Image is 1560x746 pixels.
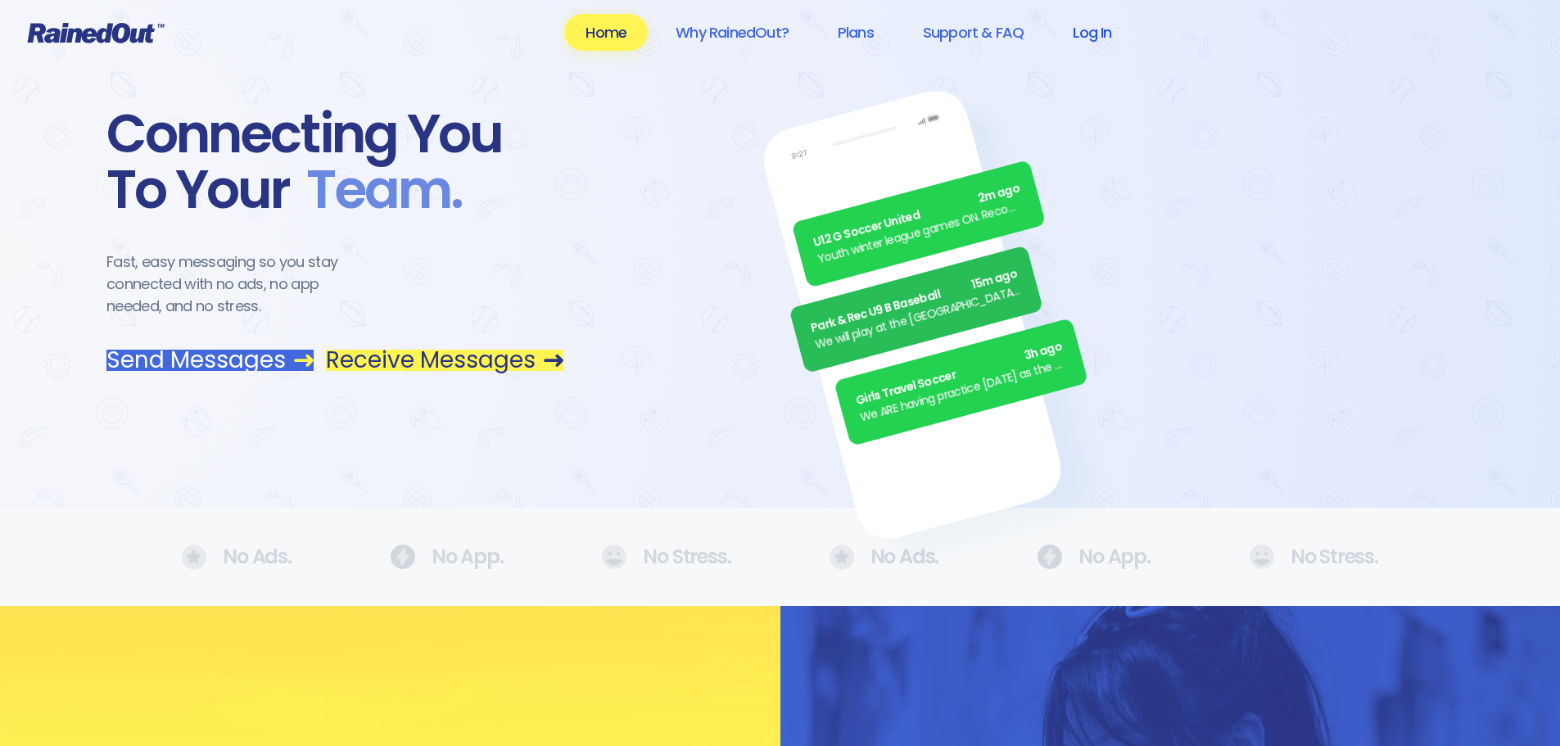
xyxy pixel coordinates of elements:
[816,197,1026,269] div: Youth winter league games ON. Recommend running shoes/sneakers for players as option for footwear.
[182,545,292,570] div: No Ads.
[106,350,314,371] a: Send Messages
[1051,14,1133,51] a: Log In
[326,350,563,371] a: Receive Messages
[809,265,1020,337] div: Park & Rec U9 B Baseball
[830,545,854,570] img: No Ads.
[290,162,462,218] span: Team .
[970,265,1019,294] span: 15m ago
[830,545,939,570] div: No Ads.
[601,545,730,569] div: No Stress.
[601,545,626,569] img: No Ads.
[390,545,504,569] div: No App.
[813,282,1024,354] div: We will play at the [GEOGRAPHIC_DATA]. Wear white, be at the field by 5pm.
[182,545,206,570] img: No Ads.
[902,14,1045,51] a: Support & FAQ
[854,338,1065,410] div: Girls Travel Soccer
[812,180,1022,252] div: U12 G Soccer United
[106,106,563,218] div: Connecting You To Your
[654,14,810,51] a: Why RainedOut?
[1022,338,1064,365] span: 3h ago
[816,14,895,51] a: Plans
[106,251,369,317] div: Fast, easy messaging so you stay connected with no ads, no app needed, and no stress.
[390,545,415,569] img: No Ads.
[1037,545,1151,569] div: No App.
[976,180,1022,208] span: 2m ago
[564,14,648,51] a: Home
[858,355,1069,427] div: We ARE having practice [DATE] as the sun is finally out.
[1249,545,1274,569] img: No Ads.
[1037,545,1062,569] img: No Ads.
[1249,545,1378,569] div: No Stress.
